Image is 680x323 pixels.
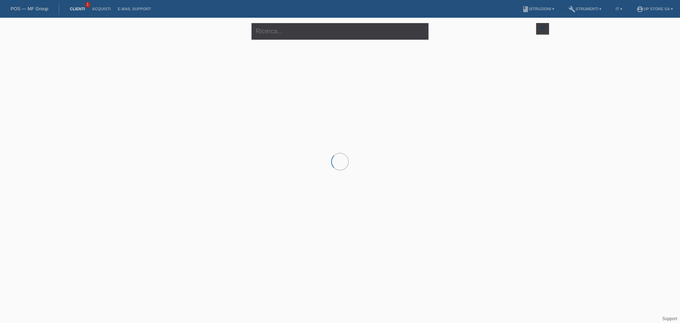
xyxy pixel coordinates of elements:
a: IT ▾ [612,7,626,11]
span: 1 [85,2,91,8]
a: Support [662,316,677,321]
a: account_circleUp Store SA ▾ [633,7,676,11]
a: bookIstruzioni ▾ [518,7,558,11]
a: POS — MF Group [11,6,48,11]
i: build [568,6,576,13]
input: Ricerca... [251,23,429,40]
i: filter_list [539,24,546,32]
a: Acquisti [89,7,114,11]
a: E-mail Support [114,7,155,11]
i: account_circle [636,6,644,13]
a: Clienti [66,7,89,11]
i: book [522,6,529,13]
a: buildStrumenti ▾ [565,7,605,11]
